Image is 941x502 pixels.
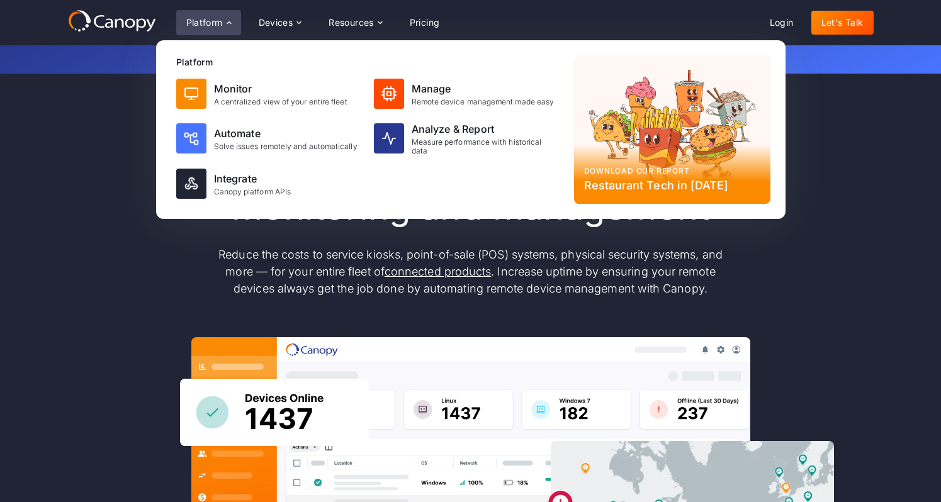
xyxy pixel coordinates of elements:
a: IntegrateCanopy platform APIs [171,164,366,204]
div: Platform [176,55,564,69]
a: Let's Talk [811,11,874,35]
div: Remote device management made easy [412,98,555,106]
p: Reduce the costs to service kiosks, point-of-sale (POS) systems, physical security systems, and m... [206,246,735,297]
a: MonitorA centralized view of your entire fleet [171,74,366,114]
div: Canopy platform APIs [214,187,291,196]
a: connected products [385,265,491,278]
div: Measure performance with historical data [412,138,559,156]
div: Devices [259,18,293,27]
a: Login [760,11,804,35]
div: Analyze & Report [412,121,559,137]
img: Canopy sees how many devices are online [180,379,369,446]
div: Solve issues remotely and automatically [214,142,358,151]
div: Monitor [214,81,347,96]
div: A centralized view of your entire fleet [214,98,347,106]
nav: Platform [156,40,786,219]
div: Integrate [214,171,291,186]
a: Download our reportRestaurant Tech in [DATE] [574,55,770,204]
div: Manage [412,81,555,96]
a: AutomateSolve issues remotely and automatically [171,116,366,161]
a: Pricing [400,11,450,35]
a: ManageRemote device management made easy [369,74,564,114]
div: Resources [318,10,392,35]
div: Download our report [584,165,760,177]
div: Resources [329,18,374,27]
div: Devices [249,10,312,35]
div: Platform [176,10,241,35]
div: Platform [186,18,223,27]
div: Restaurant Tech in [DATE] [584,177,760,194]
a: Analyze & ReportMeasure performance with historical data [369,116,564,161]
div: Automate [214,126,358,141]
